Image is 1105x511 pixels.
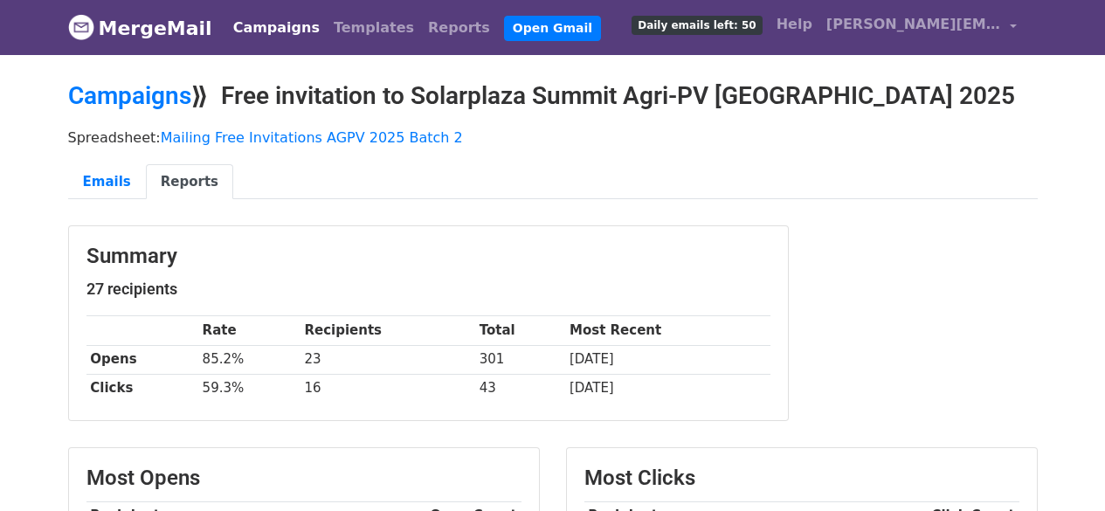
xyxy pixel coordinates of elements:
[300,374,475,403] td: 16
[86,374,198,403] th: Clicks
[625,7,769,42] a: Daily emails left: 50
[770,7,819,42] a: Help
[198,374,300,403] td: 59.3%
[198,345,300,374] td: 85.2%
[146,164,233,200] a: Reports
[86,466,521,491] h3: Most Opens
[565,374,770,403] td: [DATE]
[565,345,770,374] td: [DATE]
[86,280,770,299] h5: 27 recipients
[565,316,770,345] th: Most Recent
[300,316,475,345] th: Recipients
[68,14,94,40] img: MergeMail logo
[86,345,198,374] th: Opens
[226,10,327,45] a: Campaigns
[826,14,1001,35] span: [PERSON_NAME][EMAIL_ADDRESS][PERSON_NAME][DOMAIN_NAME]
[68,164,146,200] a: Emails
[475,316,565,345] th: Total
[327,10,421,45] a: Templates
[584,466,1019,491] h3: Most Clicks
[819,7,1024,48] a: [PERSON_NAME][EMAIL_ADDRESS][PERSON_NAME][DOMAIN_NAME]
[68,81,191,110] a: Campaigns
[300,345,475,374] td: 23
[632,16,762,35] span: Daily emails left: 50
[504,16,601,41] a: Open Gmail
[475,345,565,374] td: 301
[68,128,1038,147] p: Spreadsheet:
[68,10,212,46] a: MergeMail
[161,129,463,146] a: Mailing Free Invitations AGPV 2025 Batch 2
[475,374,565,403] td: 43
[421,10,497,45] a: Reports
[68,81,1038,111] h2: ⟫ Free invitation to Solarplaza Summit Agri-PV [GEOGRAPHIC_DATA] 2025
[86,244,770,269] h3: Summary
[198,316,300,345] th: Rate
